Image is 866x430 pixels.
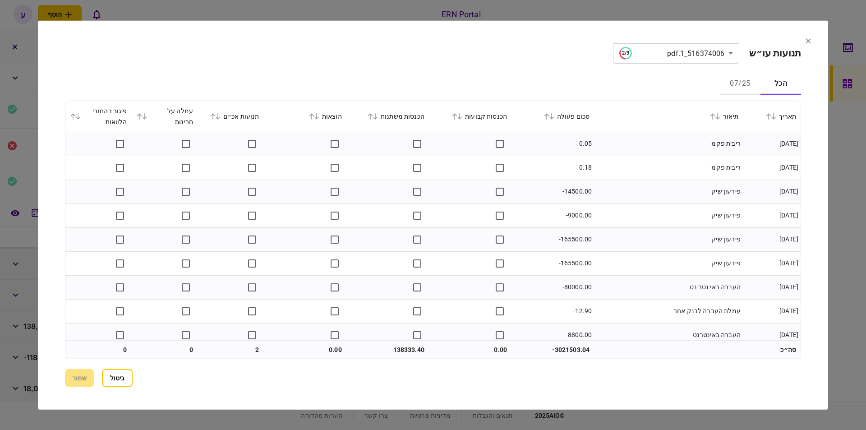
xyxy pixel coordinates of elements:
[622,50,629,56] text: 2/3
[720,73,760,95] button: 07/25
[743,203,801,227] td: [DATE]
[594,156,743,180] td: ריבית פקמ
[743,132,801,156] td: [DATE]
[132,341,198,359] td: 0
[594,203,743,227] td: פירעון שיק
[429,341,511,359] td: 0.00
[511,203,594,227] td: -9000.00
[511,323,594,347] td: -8800.00
[65,341,132,359] td: 0
[102,369,133,387] button: ביטול
[511,251,594,275] td: -165500.00
[743,251,801,275] td: [DATE]
[594,180,743,203] td: פירעון שיק
[760,73,801,95] button: הכל
[594,275,743,299] td: העברה באי נטר נט
[136,105,193,127] div: עמלה על חריגות
[743,227,801,251] td: [DATE]
[594,251,743,275] td: פירעון שיק
[268,111,342,121] div: הוצאות
[346,341,429,359] td: 138333.40
[747,111,796,121] div: תאריך
[351,111,424,121] div: הכנסות משתנות
[511,156,594,180] td: 0.18
[749,47,801,59] h2: תנועות עו״ש
[516,111,590,121] div: סכום פעולה
[743,323,801,347] td: [DATE]
[511,180,594,203] td: -14500.00
[743,156,801,180] td: [DATE]
[264,341,346,359] td: 0.00
[198,341,264,359] td: 2
[511,275,594,299] td: -80000.00
[511,299,594,323] td: -12.90
[433,111,507,121] div: הכנסות קבועות
[743,299,801,323] td: [DATE]
[70,105,127,127] div: פיגור בהחזרי הלוואות
[594,132,743,156] td: ריבית פקמ
[594,227,743,251] td: פירעון שיק
[511,227,594,251] td: -165500.00
[599,111,738,121] div: תיאור
[743,341,801,359] td: סה״כ
[594,323,743,347] td: העברה באינטרנט
[202,111,259,121] div: תנועות אכ״ם
[619,47,725,60] div: 516374006_1.pdf
[511,132,594,156] td: 0.05
[743,275,801,299] td: [DATE]
[743,180,801,203] td: [DATE]
[594,299,743,323] td: עמלת העברה לבנק אחר
[511,341,594,359] td: -3021503.04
